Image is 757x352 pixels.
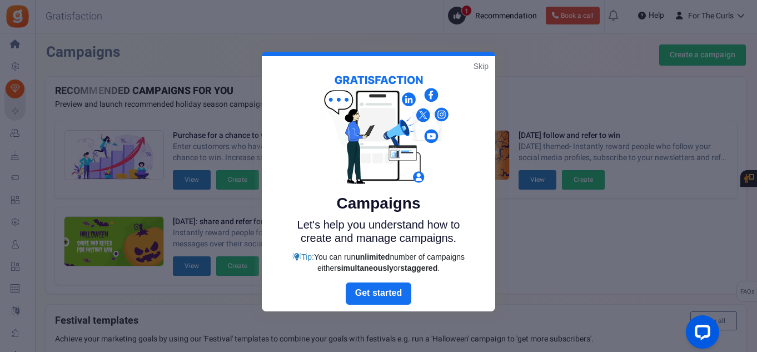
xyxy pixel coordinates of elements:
strong: staggered [400,264,437,272]
h5: Campaigns [287,195,470,212]
div: Tip: [287,251,470,274]
p: Let's help you understand how to create and manage campaigns. [287,218,470,245]
strong: unlimited [355,252,390,261]
a: Next [346,282,411,305]
strong: simultaneously [337,264,394,272]
a: Skip [474,61,489,72]
span: You can run number of campaigns either or . [314,252,465,272]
